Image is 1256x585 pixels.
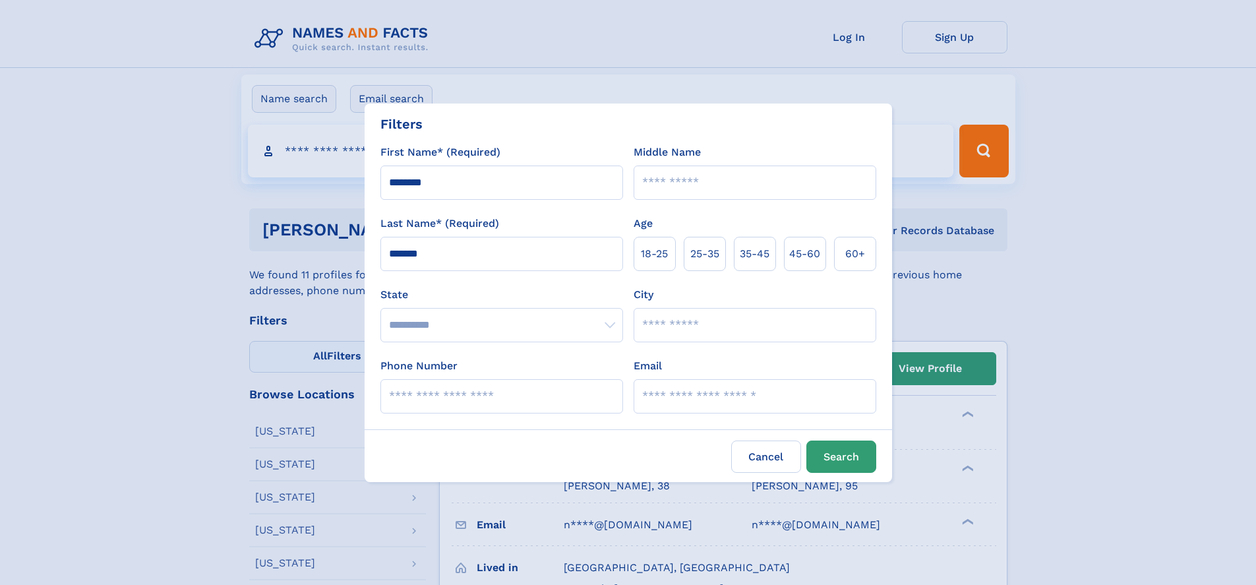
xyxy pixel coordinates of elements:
[740,246,769,262] span: 35‑45
[634,216,653,231] label: Age
[380,216,499,231] label: Last Name* (Required)
[380,287,623,303] label: State
[690,246,719,262] span: 25‑35
[634,287,653,303] label: City
[789,246,820,262] span: 45‑60
[634,144,701,160] label: Middle Name
[806,441,876,473] button: Search
[641,246,668,262] span: 18‑25
[380,358,458,374] label: Phone Number
[634,358,662,374] label: Email
[731,441,801,473] label: Cancel
[845,246,865,262] span: 60+
[380,144,500,160] label: First Name* (Required)
[380,114,423,134] div: Filters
